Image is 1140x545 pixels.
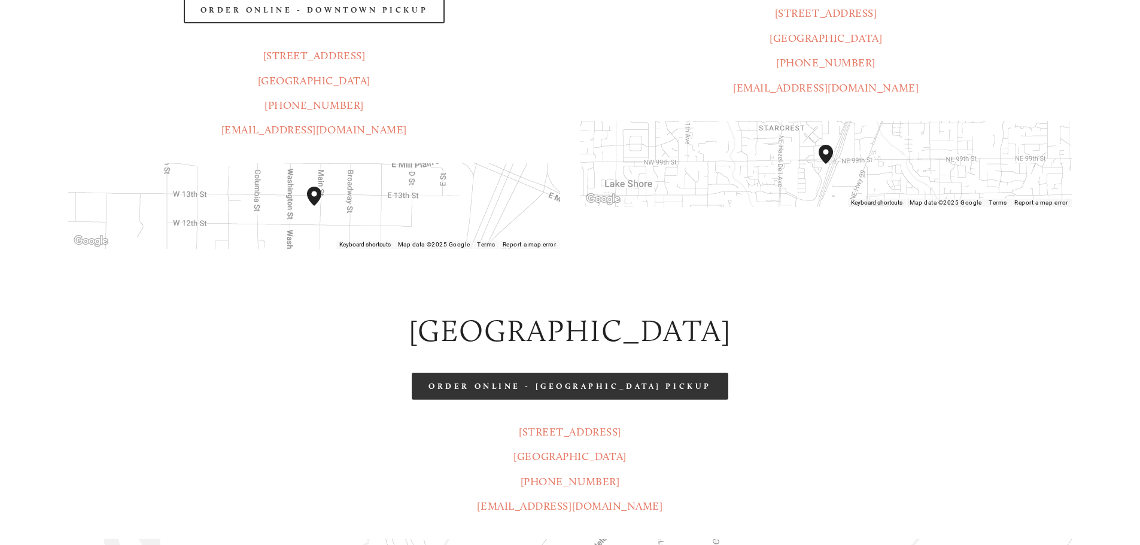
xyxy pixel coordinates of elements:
a: Order Online - [GEOGRAPHIC_DATA] Pickup [412,373,728,400]
a: [PHONE_NUMBER] [521,475,620,488]
a: Open this area in Google Maps (opens a new window) [583,191,623,207]
a: Terms [989,199,1007,206]
button: Keyboard shortcuts [851,199,902,207]
a: [PHONE_NUMBER] [265,99,364,112]
h2: [GEOGRAPHIC_DATA] [68,310,1071,352]
img: Google [71,233,111,249]
a: Open this area in Google Maps (opens a new window) [71,233,111,249]
div: Amaro's Table 1220 Main Street vancouver, United States [307,187,336,225]
a: Report a map error [1014,199,1068,206]
span: Map data ©2025 Google [910,199,981,206]
span: Map data ©2025 Google [398,241,470,248]
div: Amaro's Table 816 Northeast 98th Circle Vancouver, WA, 98665, United States [819,145,847,183]
a: Report a map error [503,241,557,248]
img: Google [583,191,623,207]
a: [STREET_ADDRESS][GEOGRAPHIC_DATA] [513,425,626,463]
a: [EMAIL_ADDRESS][DOMAIN_NAME] [477,500,662,513]
a: Terms [477,241,495,248]
button: Keyboard shortcuts [339,240,391,249]
a: [EMAIL_ADDRESS][DOMAIN_NAME] [221,123,407,136]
